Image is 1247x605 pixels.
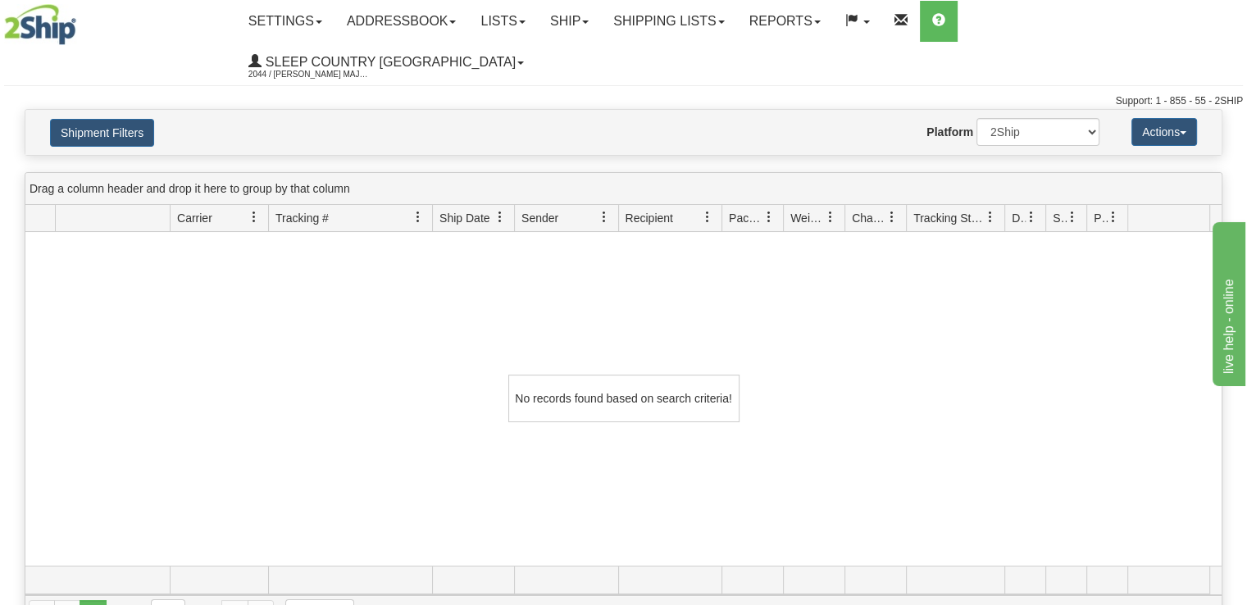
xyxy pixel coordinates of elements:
[275,210,329,226] span: Tracking #
[521,210,558,226] span: Sender
[177,210,212,226] span: Carrier
[1053,210,1067,226] span: Shipment Issues
[25,173,1222,205] div: grid grouping header
[50,119,154,147] button: Shipment Filters
[468,1,537,42] a: Lists
[729,210,763,226] span: Packages
[976,203,1004,231] a: Tracking Status filter column settings
[335,1,469,42] a: Addressbook
[236,1,335,42] a: Settings
[590,203,618,231] a: Sender filter column settings
[913,210,985,226] span: Tracking Status
[508,375,740,422] div: No records found based on search criteria!
[852,210,886,226] span: Charge
[626,210,673,226] span: Recipient
[737,1,833,42] a: Reports
[1012,210,1026,226] span: Delivery Status
[236,42,536,83] a: Sleep Country [GEOGRAPHIC_DATA] 2044 / [PERSON_NAME] Major [PERSON_NAME]
[404,203,432,231] a: Tracking # filter column settings
[1058,203,1086,231] a: Shipment Issues filter column settings
[12,10,152,30] div: live help - online
[1094,210,1108,226] span: Pickup Status
[1131,118,1197,146] button: Actions
[926,124,973,140] label: Platform
[538,1,601,42] a: Ship
[4,94,1243,108] div: Support: 1 - 855 - 55 - 2SHIP
[439,210,489,226] span: Ship Date
[878,203,906,231] a: Charge filter column settings
[262,55,516,69] span: Sleep Country [GEOGRAPHIC_DATA]
[240,203,268,231] a: Carrier filter column settings
[790,210,825,226] span: Weight
[486,203,514,231] a: Ship Date filter column settings
[1017,203,1045,231] a: Delivery Status filter column settings
[755,203,783,231] a: Packages filter column settings
[601,1,736,42] a: Shipping lists
[1209,219,1245,386] iframe: chat widget
[1099,203,1127,231] a: Pickup Status filter column settings
[4,4,76,45] img: logo2044.jpg
[817,203,844,231] a: Weight filter column settings
[248,66,371,83] span: 2044 / [PERSON_NAME] Major [PERSON_NAME]
[694,203,721,231] a: Recipient filter column settings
